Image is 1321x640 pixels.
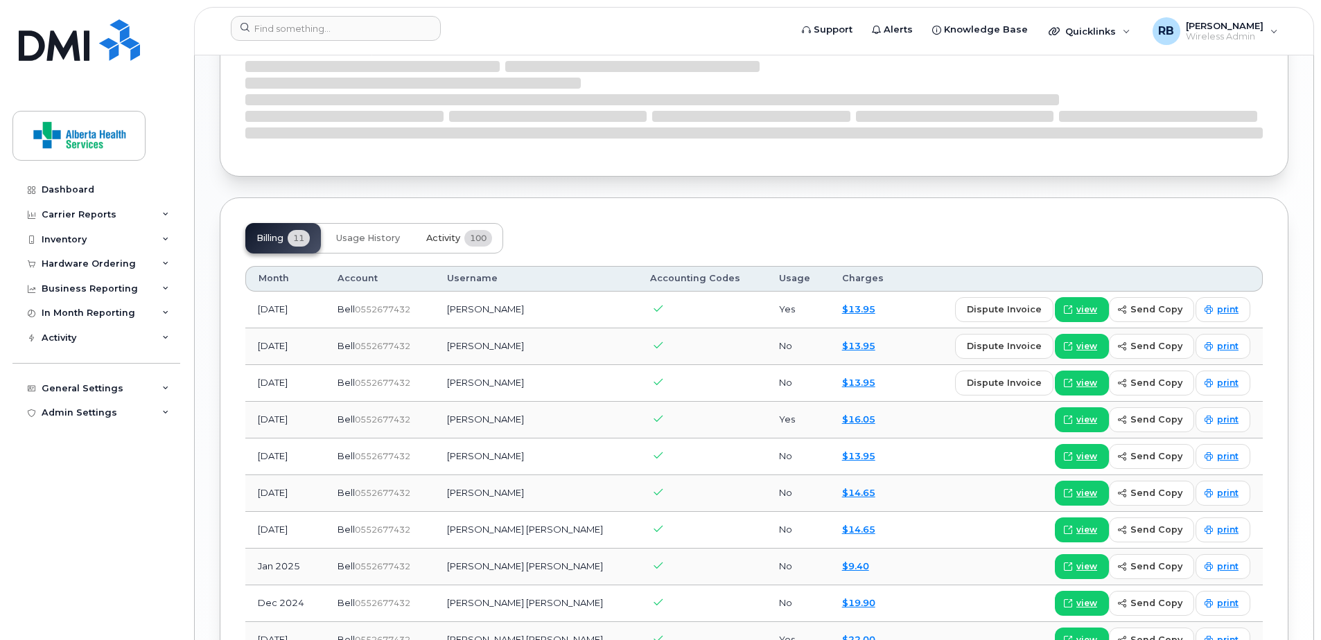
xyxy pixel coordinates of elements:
td: No [767,585,830,622]
div: Quicklinks [1039,17,1140,45]
td: [PERSON_NAME] [PERSON_NAME] [435,512,637,549]
span: Bell [338,597,355,608]
span: 0552677432 [355,451,410,461]
span: RB [1158,23,1174,39]
input: Find something... [231,16,441,41]
td: [DATE] [245,292,325,328]
a: view [1055,334,1109,359]
a: view [1055,554,1109,579]
a: $14.65 [842,487,875,498]
span: dispute invoice [967,376,1042,389]
span: view [1076,560,1097,573]
button: dispute invoice [955,334,1053,359]
button: send copy [1109,371,1194,395]
span: Activity [426,233,460,244]
span: 0552677432 [355,598,410,608]
span: view [1076,303,1097,316]
td: [DATE] [245,512,325,549]
a: view [1055,444,1109,469]
a: $19.90 [842,597,875,608]
span: 0552677432 [355,377,410,388]
span: send copy [1130,486,1182,499]
span: send copy [1130,339,1182,353]
span: dispute invoice [967,303,1042,316]
span: 0552677432 [355,488,410,498]
a: print [1196,481,1250,506]
a: print [1196,554,1250,579]
span: view [1076,487,1097,499]
span: view [1076,340,1097,353]
span: print [1217,450,1239,463]
span: send copy [1130,450,1182,463]
span: 100 [464,230,492,247]
td: Dec 2024 [245,585,325,622]
td: [PERSON_NAME] [435,292,637,328]
span: 0552677432 [355,524,410,535]
span: Usage History [336,233,400,244]
button: send copy [1109,591,1194,616]
a: view [1055,297,1109,322]
td: [DATE] [245,475,325,512]
span: Wireless Admin [1186,31,1263,42]
button: dispute invoice [955,297,1053,322]
span: view [1076,450,1097,463]
span: 0552677432 [355,304,410,314]
span: dispute invoice [967,339,1042,353]
span: print [1217,597,1239,610]
td: [PERSON_NAME] [435,438,637,475]
td: [PERSON_NAME] [435,328,637,365]
td: [PERSON_NAME] [435,475,637,512]
span: Bell [338,414,355,425]
span: view [1076,377,1097,389]
span: print [1217,487,1239,499]
a: Alerts [862,16,922,44]
span: print [1217,340,1239,353]
td: [DATE] [245,328,325,365]
td: No [767,475,830,512]
span: send copy [1130,560,1182,573]
td: [PERSON_NAME] [435,402,637,438]
a: print [1196,517,1250,542]
a: print [1196,334,1250,359]
td: No [767,365,830,402]
a: $14.65 [842,524,875,535]
a: $9.40 [842,560,869,571]
button: send copy [1109,554,1194,579]
button: send copy [1109,444,1194,469]
button: send copy [1109,517,1194,542]
a: view [1055,407,1109,432]
span: 0552677432 [355,414,410,425]
span: print [1217,560,1239,573]
a: $13.95 [842,377,875,388]
a: view [1055,591,1109,616]
td: [DATE] [245,365,325,402]
a: $13.95 [842,450,875,461]
td: No [767,328,830,365]
a: view [1055,517,1109,542]
span: view [1076,414,1097,426]
a: print [1196,297,1250,322]
span: 0552677432 [355,561,410,571]
a: print [1196,444,1250,469]
span: send copy [1130,596,1182,610]
span: print [1217,377,1239,389]
button: send copy [1109,481,1194,506]
span: print [1217,303,1239,316]
span: Bell [338,450,355,461]
td: Yes [767,292,830,328]
span: [PERSON_NAME] [1186,20,1263,31]
td: [PERSON_NAME] [PERSON_NAME] [435,549,637,585]
td: Jan 2025 [245,549,325,585]
span: Support [814,23,852,37]
span: Alerts [884,23,913,37]
a: print [1196,407,1250,432]
td: Yes [767,402,830,438]
span: Bell [338,487,355,498]
td: No [767,438,830,475]
span: view [1076,524,1097,536]
a: Support [792,16,862,44]
a: Knowledge Base [922,16,1038,44]
a: $13.95 [842,303,875,314]
td: [DATE] [245,438,325,475]
span: Bell [338,340,355,351]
